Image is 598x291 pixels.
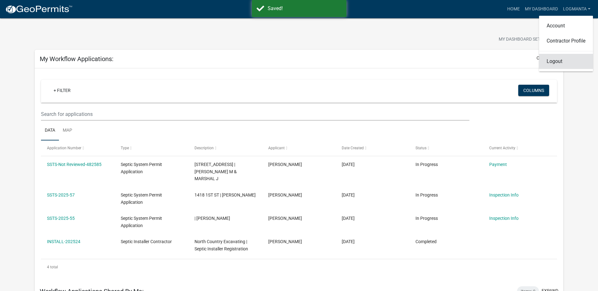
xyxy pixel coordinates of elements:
[522,3,560,15] a: My Dashboard
[409,140,483,156] datatable-header-cell: Status
[194,239,248,251] span: North Country Excavating | Septic Installer Registration
[489,162,507,167] a: Payment
[539,33,593,48] a: Contractor Profile
[47,216,75,221] a: SSTS-2025-55
[415,192,438,197] span: In Progress
[415,239,437,244] span: Completed
[342,192,355,197] span: 06/26/2025
[268,162,302,167] span: thomas anderson
[336,140,409,156] datatable-header-cell: Date Created
[268,216,302,221] span: thomas anderson
[47,192,75,197] a: SSTS-2025-57
[115,140,189,156] datatable-header-cell: Type
[59,121,76,141] a: Map
[268,239,302,244] span: thomas anderson
[499,36,553,43] span: My Dashboard Settings
[262,140,336,156] datatable-header-cell: Applicant
[121,162,162,174] span: Septic System Permit Application
[537,55,558,61] button: collapse
[415,216,438,221] span: In Progress
[121,192,162,205] span: Septic System Permit Application
[342,146,364,150] span: Date Created
[194,162,237,181] span: 5731 HIGHWAY 210 | THOMPSON, AMARAH M & MARSHAL J
[539,54,593,69] a: Logout
[415,162,438,167] span: In Progress
[35,68,563,281] div: collapse
[49,85,76,96] a: + Filter
[483,140,557,156] datatable-header-cell: Current Activity
[268,5,342,12] div: Saved!
[194,216,230,221] span: | JACKSON, GARRETT
[41,259,557,275] div: 4 total
[41,108,469,121] input: Search for applications
[41,121,59,141] a: Data
[342,216,355,221] span: 06/26/2025
[41,140,115,156] datatable-header-cell: Application Number
[342,162,355,167] span: 09/23/2025
[268,192,302,197] span: thomas anderson
[494,33,567,46] button: My Dashboard Settingssettings
[539,16,593,71] div: logmanta
[539,18,593,33] a: Account
[121,146,129,150] span: Type
[489,216,519,221] a: Inspection Info
[194,192,256,197] span: 1418 1ST ST | JENSEN, ALLISON L
[121,216,162,228] span: Septic System Permit Application
[189,140,262,156] datatable-header-cell: Description
[518,85,549,96] button: Columns
[415,146,427,150] span: Status
[560,3,593,15] a: logmanta
[489,146,515,150] span: Current Activity
[47,162,102,167] a: SSTS-Not Reviewed-482585
[47,146,81,150] span: Application Number
[40,55,113,63] h5: My Workflow Applications:
[47,239,80,244] a: INSTALL-202524
[194,146,214,150] span: Description
[505,3,522,15] a: Home
[121,239,172,244] span: Septic Installer Contractor
[489,192,519,197] a: Inspection Info
[342,239,355,244] span: 06/20/2025
[268,146,285,150] span: Applicant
